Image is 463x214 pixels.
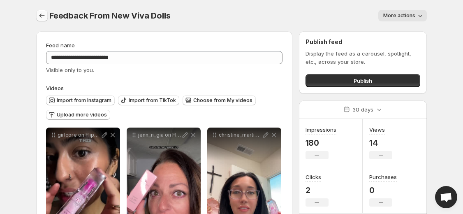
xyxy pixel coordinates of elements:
[219,132,262,138] p: christine_martinez9 on Flip_ 174 views 80 comments 1
[57,112,107,118] span: Upload more videos
[383,12,415,19] span: More actions
[435,186,457,208] a: Open chat
[46,85,64,91] span: Videos
[306,74,420,87] button: Publish
[369,126,385,134] h3: Views
[36,10,48,21] button: Settings
[46,67,94,73] span: Visible only to you.
[49,11,170,21] span: Feedback From New Viva Dolls
[306,38,420,46] h2: Publish feed
[306,138,336,148] p: 180
[306,49,420,66] p: Display the feed as a carousel, spotlight, etc., across your store.
[138,132,181,138] p: jenn_n_gia on Flip_ 290 views 84 comments 1
[352,105,373,114] p: 30 days
[183,95,256,105] button: Choose from My videos
[369,185,397,195] p: 0
[193,97,252,104] span: Choose from My videos
[57,97,111,104] span: Import from Instagram
[378,10,427,21] button: More actions
[306,185,329,195] p: 2
[118,95,179,105] button: Import from TikTok
[306,126,336,134] h3: Impressions
[306,173,321,181] h3: Clicks
[46,42,75,49] span: Feed name
[369,138,392,148] p: 14
[369,173,397,181] h3: Purchases
[354,77,372,85] span: Publish
[46,95,115,105] button: Import from Instagram
[46,110,110,120] button: Upload more videos
[58,132,100,138] p: girlcore on Flip_ 380 views 86 comments 1
[129,97,176,104] span: Import from TikTok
